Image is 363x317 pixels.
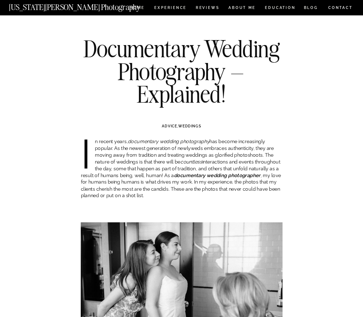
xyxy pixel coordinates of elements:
[228,6,256,11] a: ABOUT ME
[9,3,161,8] a: [US_STATE][PERSON_NAME] Photography
[304,6,318,11] a: BLOG
[72,37,291,106] h1: Documentary Wedding Photography – Explained!
[93,123,270,129] h3: ,
[81,138,283,199] p: In recent years, has become increasingly popular. As the newest generation of newlyweds embraces ...
[328,5,353,11] a: CONTACT
[180,159,202,165] em: countless
[178,124,201,128] a: WEDDINGS
[265,6,296,11] a: EDUCATION
[162,124,177,128] a: ADVICE
[174,172,261,178] strong: documentary wedding photographer
[196,6,218,11] a: REVIEWS
[129,6,146,11] a: HOME
[128,138,209,144] em: documentary wedding photography
[154,6,186,11] a: Experience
